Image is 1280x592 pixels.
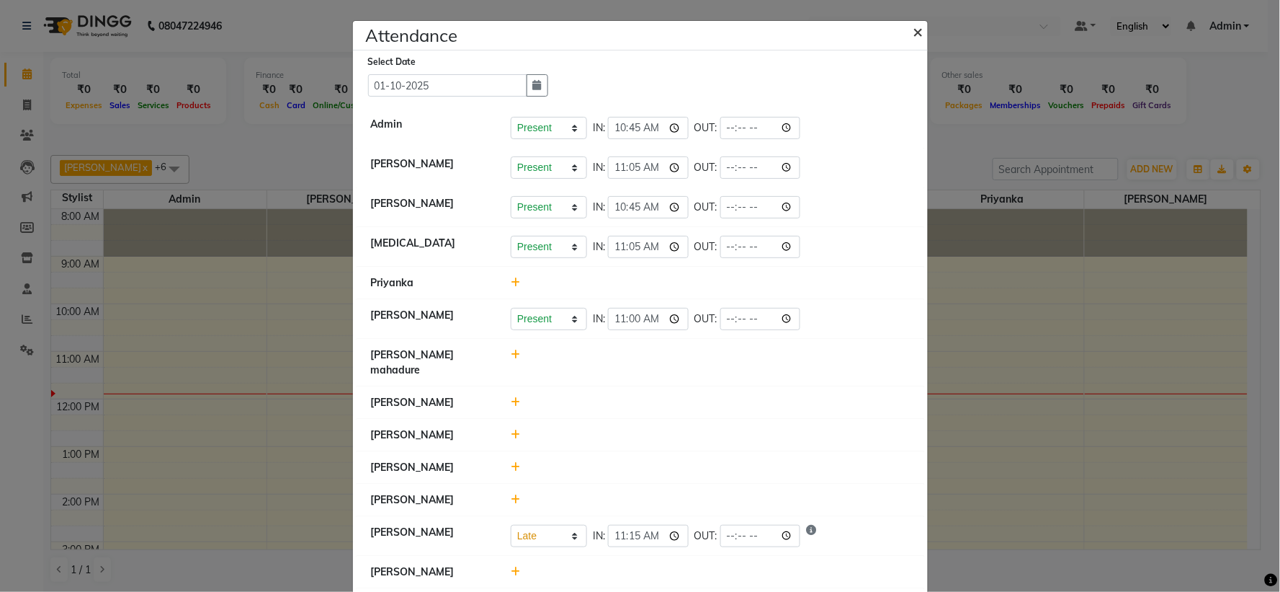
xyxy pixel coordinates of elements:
[360,492,501,508] div: [PERSON_NAME]
[360,196,501,218] div: [PERSON_NAME]
[360,308,501,330] div: [PERSON_NAME]
[902,11,938,51] button: Close
[694,120,717,136] span: OUT:
[806,525,816,547] i: Show reason
[694,529,717,544] span: OUT:
[368,74,527,97] input: Select date
[694,312,717,327] span: OUT:
[360,156,501,179] div: [PERSON_NAME]
[366,22,458,48] h4: Attendance
[360,395,501,410] div: [PERSON_NAME]
[593,312,605,327] span: IN:
[694,160,717,175] span: OUT:
[360,236,501,258] div: [MEDICAL_DATA]
[360,428,501,443] div: [PERSON_NAME]
[593,160,605,175] span: IN:
[694,239,717,255] span: OUT:
[360,565,501,580] div: [PERSON_NAME]
[360,348,501,378] div: [PERSON_NAME] mahadure
[593,529,605,544] span: IN:
[360,525,501,547] div: [PERSON_NAME]
[360,275,501,291] div: Priyanka
[360,460,501,475] div: [PERSON_NAME]
[694,200,717,215] span: OUT:
[913,20,923,42] span: ×
[360,117,501,139] div: Admin
[593,120,605,136] span: IN:
[593,200,605,215] span: IN:
[368,56,416,69] label: Select Date
[593,239,605,255] span: IN:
